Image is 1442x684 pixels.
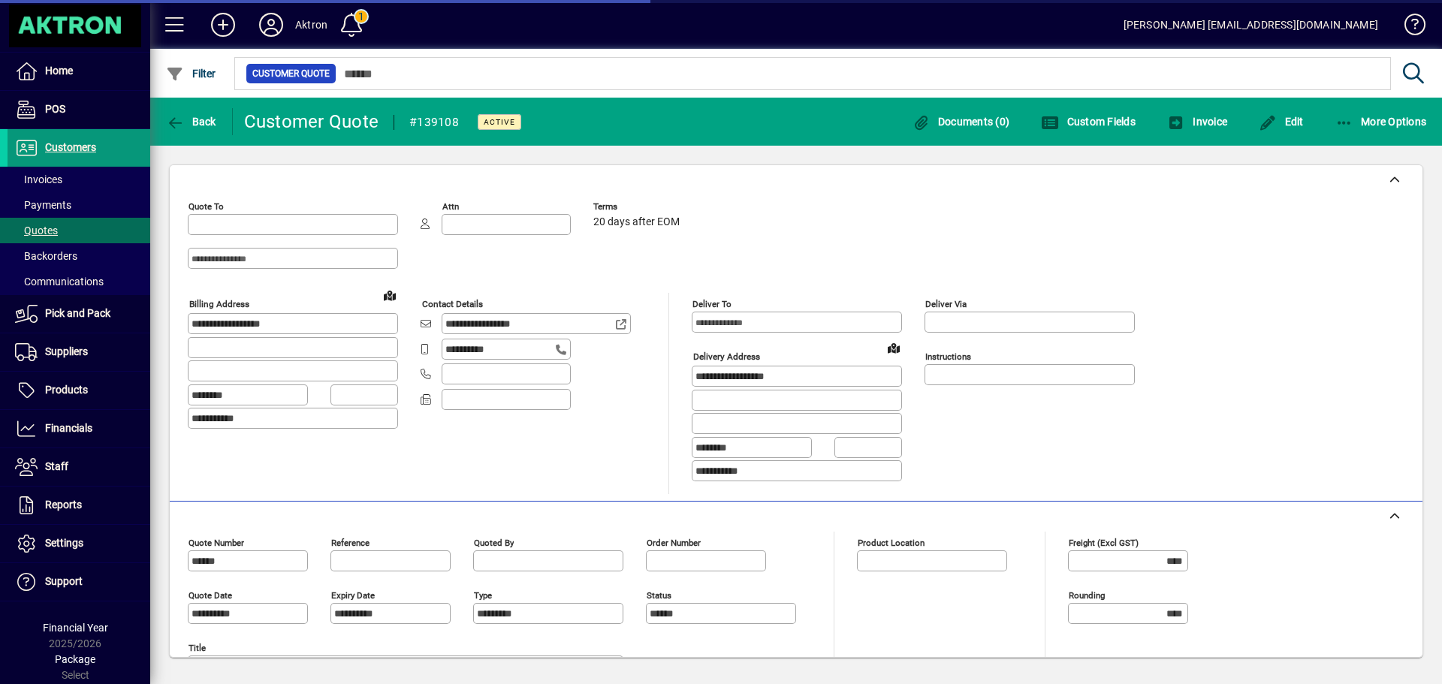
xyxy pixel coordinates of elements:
[189,589,232,600] mat-label: Quote date
[1255,108,1308,135] button: Edit
[295,13,327,37] div: Aktron
[331,589,375,600] mat-label: Expiry date
[15,276,104,288] span: Communications
[925,299,967,309] mat-label: Deliver via
[8,91,150,128] a: POS
[1069,589,1105,600] mat-label: Rounding
[442,201,459,212] mat-label: Attn
[189,537,244,547] mat-label: Quote number
[858,537,925,547] mat-label: Product location
[189,642,206,652] mat-label: Title
[1124,13,1378,37] div: [PERSON_NAME] [EMAIL_ADDRESS][DOMAIN_NAME]
[1069,537,1139,547] mat-label: Freight (excl GST)
[692,299,732,309] mat-label: Deliver To
[252,66,330,81] span: Customer Quote
[15,224,58,237] span: Quotes
[8,487,150,524] a: Reports
[43,622,108,634] span: Financial Year
[8,295,150,333] a: Pick and Pack
[647,589,671,600] mat-label: Status
[45,141,96,153] span: Customers
[45,307,110,319] span: Pick and Pack
[378,283,402,307] a: View on map
[908,108,1013,135] button: Documents (0)
[474,537,514,547] mat-label: Quoted by
[484,117,515,127] span: Active
[189,201,224,212] mat-label: Quote To
[15,173,62,185] span: Invoices
[925,351,971,362] mat-label: Instructions
[8,563,150,601] a: Support
[331,537,370,547] mat-label: Reference
[45,384,88,396] span: Products
[45,422,92,434] span: Financials
[8,525,150,562] a: Settings
[162,60,220,87] button: Filter
[8,448,150,486] a: Staff
[8,192,150,218] a: Payments
[593,216,680,228] span: 20 days after EOM
[8,333,150,371] a: Suppliers
[409,110,459,134] div: #139108
[8,410,150,447] a: Financials
[45,499,82,511] span: Reports
[199,11,247,38] button: Add
[8,269,150,294] a: Communications
[593,202,683,212] span: Terms
[1163,108,1231,135] button: Invoice
[1037,108,1139,135] button: Custom Fields
[1167,116,1227,128] span: Invoice
[45,65,73,77] span: Home
[55,653,95,665] span: Package
[8,218,150,243] a: Quotes
[647,537,701,547] mat-label: Order number
[15,250,77,262] span: Backorders
[244,110,379,134] div: Customer Quote
[8,53,150,90] a: Home
[8,372,150,409] a: Products
[8,167,150,192] a: Invoices
[15,199,71,211] span: Payments
[45,537,83,549] span: Settings
[1041,116,1136,128] span: Custom Fields
[150,108,233,135] app-page-header-button: Back
[1335,116,1427,128] span: More Options
[45,575,83,587] span: Support
[166,68,216,80] span: Filter
[912,116,1009,128] span: Documents (0)
[882,336,906,360] a: View on map
[45,103,65,115] span: POS
[166,116,216,128] span: Back
[474,589,492,600] mat-label: Type
[45,460,68,472] span: Staff
[1393,3,1423,52] a: Knowledge Base
[1259,116,1304,128] span: Edit
[1332,108,1431,135] button: More Options
[8,243,150,269] a: Backorders
[162,108,220,135] button: Back
[247,11,295,38] button: Profile
[45,345,88,357] span: Suppliers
